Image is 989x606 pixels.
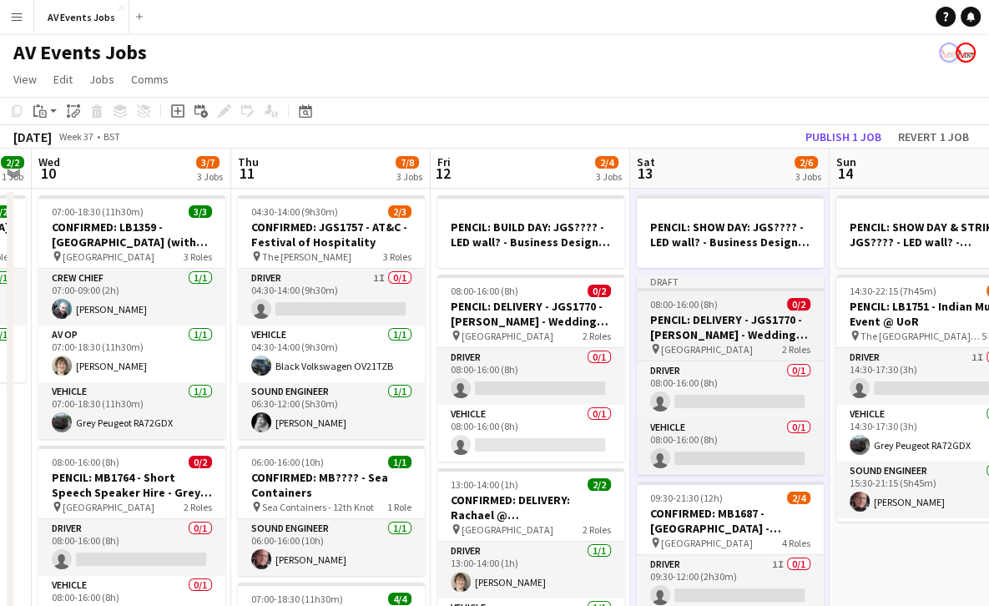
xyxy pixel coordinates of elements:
[787,492,810,504] span: 2/4
[55,130,97,143] span: Week 37
[396,156,419,169] span: 7/8
[89,72,114,87] span: Jobs
[238,326,425,382] app-card-role: Vehicle1/104:30-14:00 (9h30m)Black Volkswagen OV21TZB
[47,68,79,90] a: Edit
[238,154,259,169] span: Thu
[38,269,225,326] app-card-role: Crew Chief1/107:00-09:00 (2h)[PERSON_NAME]
[38,382,225,439] app-card-role: Vehicle1/107:00-18:30 (11h30m)Grey Peugeot RA72GDX
[38,326,225,382] app-card-role: AV Op1/107:00-18:30 (11h30m)[PERSON_NAME]
[850,285,936,297] span: 14:30-22:15 (7h45m)
[795,170,821,183] div: 3 Jobs
[197,170,223,183] div: 3 Jobs
[238,446,425,576] app-job-card: 06:00-16:00 (10h)1/1CONFIRMED: MB???? - Sea Containers Sea Containers - 12th Knot1 RoleSound Engi...
[13,40,147,65] h1: AV Events Jobs
[388,456,411,468] span: 1/1
[38,195,225,439] app-job-card: 07:00-18:30 (11h30m)3/3CONFIRMED: LB1359 - [GEOGRAPHIC_DATA] (with tech) [GEOGRAPHIC_DATA]3 Roles...
[437,154,451,169] span: Fri
[437,299,624,329] h3: PENCIL: DELIVERY - JGS1770 - [PERSON_NAME] - Wedding event
[650,298,718,311] span: 08:00-16:00 (8h)
[184,501,212,513] span: 2 Roles
[251,456,324,468] span: 06:00-16:00 (10h)
[83,68,121,90] a: Jobs
[637,506,824,536] h3: CONFIRMED: MB1687 - [GEOGRAPHIC_DATA] - Wedding [GEOGRAPHIC_DATA]
[238,519,425,576] app-card-role: Sound Engineer1/106:00-16:00 (10h)[PERSON_NAME]
[262,501,374,513] span: Sea Containers - 12th Knot
[650,492,723,504] span: 09:30-21:30 (12h)
[13,72,37,87] span: View
[956,43,976,63] app-user-avatar: Liam O'Brien
[38,519,225,576] app-card-role: Driver0/108:00-16:00 (8h)
[196,156,219,169] span: 3/7
[184,250,212,263] span: 3 Roles
[131,72,169,87] span: Comms
[834,164,856,183] span: 14
[782,343,810,356] span: 2 Roles
[787,298,810,311] span: 0/2
[437,275,624,462] app-job-card: 08:00-16:00 (8h)0/2PENCIL: DELIVERY - JGS1770 - [PERSON_NAME] - Wedding event [GEOGRAPHIC_DATA]2 ...
[799,126,888,148] button: Publish 1 job
[388,593,411,605] span: 4/4
[588,478,611,491] span: 2/2
[251,593,343,605] span: 07:00-18:30 (11h30m)
[588,285,611,297] span: 0/2
[596,170,622,183] div: 3 Jobs
[836,154,856,169] span: Sun
[634,164,655,183] span: 13
[262,250,351,263] span: The [PERSON_NAME]
[36,164,60,183] span: 10
[437,405,624,462] app-card-role: Vehicle0/108:00-16:00 (8h)
[637,361,824,418] app-card-role: Driver0/108:00-16:00 (8h)
[661,343,753,356] span: [GEOGRAPHIC_DATA]
[661,537,753,549] span: [GEOGRAPHIC_DATA]
[7,68,43,90] a: View
[53,72,73,87] span: Edit
[189,456,212,468] span: 0/2
[583,523,611,536] span: 2 Roles
[462,523,553,536] span: [GEOGRAPHIC_DATA]
[437,348,624,405] app-card-role: Driver0/108:00-16:00 (8h)
[860,330,981,342] span: The [GEOGRAPHIC_DATA], [GEOGRAPHIC_DATA]
[437,492,624,523] h3: CONFIRMED: DELIVERY: Rachael @ [GEOGRAPHIC_DATA]
[637,220,824,250] h3: PENCIL: SHOW DAY: JGS???? - LED wall? - Business Design Centre
[103,130,120,143] div: BST
[238,470,425,500] h3: CONFIRMED: MB???? - Sea Containers
[238,269,425,326] app-card-role: Driver1I0/104:30-14:00 (9h30m)
[383,250,411,263] span: 3 Roles
[637,154,655,169] span: Sat
[189,205,212,218] span: 3/3
[63,250,154,263] span: [GEOGRAPHIC_DATA]
[583,330,611,342] span: 2 Roles
[235,164,259,183] span: 11
[637,275,824,475] app-job-card: Draft08:00-16:00 (8h)0/2PENCIL: DELIVERY - JGS1770 - [PERSON_NAME] - Wedding event [GEOGRAPHIC_DA...
[595,156,618,169] span: 2/4
[451,285,518,297] span: 08:00-16:00 (8h)
[795,156,818,169] span: 2/6
[251,205,338,218] span: 04:30-14:00 (9h30m)
[52,205,144,218] span: 07:00-18:30 (11h30m)
[437,220,624,250] h3: PENCIL: BUILD DAY: JGS???? - LED wall? - Business Design Centre
[13,129,52,145] div: [DATE]
[38,154,60,169] span: Wed
[238,220,425,250] h3: CONFIRMED: JGS1757 - AT&C - Festival of Hospitality
[451,478,518,491] span: 13:00-14:00 (1h)
[939,43,959,63] app-user-avatar: Liam O'Brien
[124,68,175,90] a: Comms
[388,205,411,218] span: 2/3
[1,156,24,169] span: 2/2
[238,195,425,439] app-job-card: 04:30-14:00 (9h30m)2/3CONFIRMED: JGS1757 - AT&C - Festival of Hospitality The [PERSON_NAME]3 Role...
[38,470,225,500] h3: PENCIL: MB1764 - Short Speech Speaker Hire - Grey [PERSON_NAME] Events
[437,195,624,268] app-job-card: PENCIL: BUILD DAY: JGS???? - LED wall? - Business Design Centre
[637,312,824,342] h3: PENCIL: DELIVERY - JGS1770 - [PERSON_NAME] - Wedding event
[387,501,411,513] span: 1 Role
[782,537,810,549] span: 4 Roles
[891,126,976,148] button: Revert 1 job
[637,195,824,268] div: PENCIL: SHOW DAY: JGS???? - LED wall? - Business Design Centre
[2,170,23,183] div: 1 Job
[34,1,129,33] button: AV Events Jobs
